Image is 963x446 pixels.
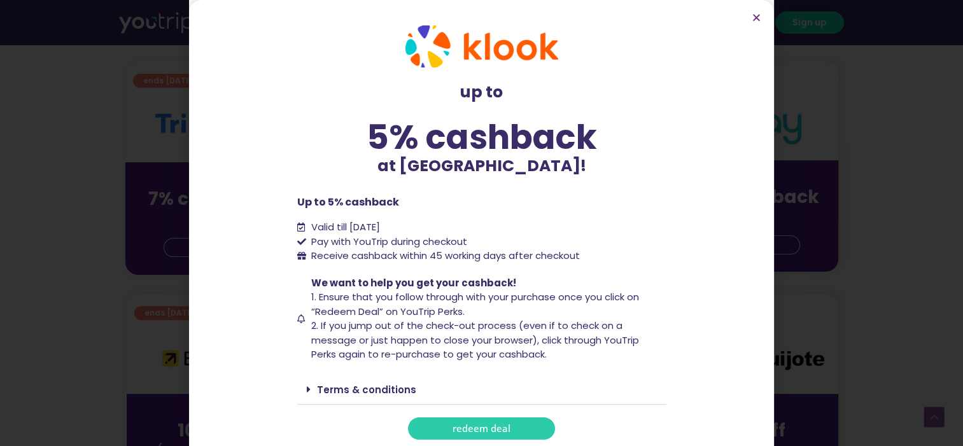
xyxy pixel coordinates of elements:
span: Receive cashback within 45 working days after checkout [308,249,580,263]
span: 2. If you jump out of the check-out process (even if to check on a message or just happen to clos... [311,319,639,361]
a: Terms & conditions [317,383,416,396]
div: Terms & conditions [297,375,666,405]
span: 1. Ensure that you follow through with your purchase once you click on “Redeem Deal” on YouTrip P... [311,290,639,318]
a: Close [752,13,761,22]
span: Pay with YouTrip during checkout [308,235,467,249]
div: 5% cashback [297,120,666,154]
span: Valid till [DATE] [308,220,380,235]
span: redeem deal [453,424,510,433]
p: at [GEOGRAPHIC_DATA]! [297,154,666,178]
p: Up to 5% cashback [297,195,666,210]
p: up to [297,80,666,104]
a: redeem deal [408,417,555,440]
span: We want to help you get your cashback! [311,276,516,289]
